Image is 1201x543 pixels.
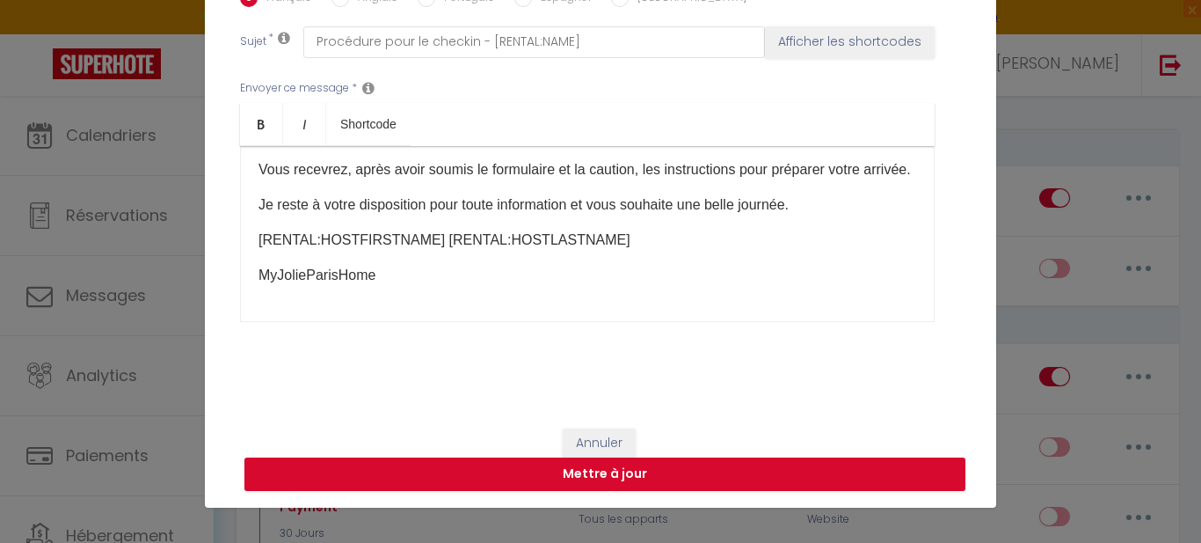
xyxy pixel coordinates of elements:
[258,194,916,216] p: Je reste à votre disposition pour toute information et vous souhaite une belle journée.
[765,26,935,58] button: Afficher les shortcodes
[362,81,375,95] i: Message
[244,458,965,491] button: Mettre à jour
[278,31,290,45] i: Subject
[258,265,916,286] p: MyJolieParisHome
[240,103,283,145] a: Bold
[240,33,266,52] label: Sujet
[240,80,349,97] label: Envoyer ce message
[258,230,916,251] p: [RENTAL:HOSTFIRSTNAME] [RENTAL:HOSTLASTNAME]
[563,429,636,459] button: Annuler
[283,103,326,145] a: Italic
[14,7,67,60] button: Ouvrir le widget de chat LiveChat
[326,103,411,145] a: Shortcode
